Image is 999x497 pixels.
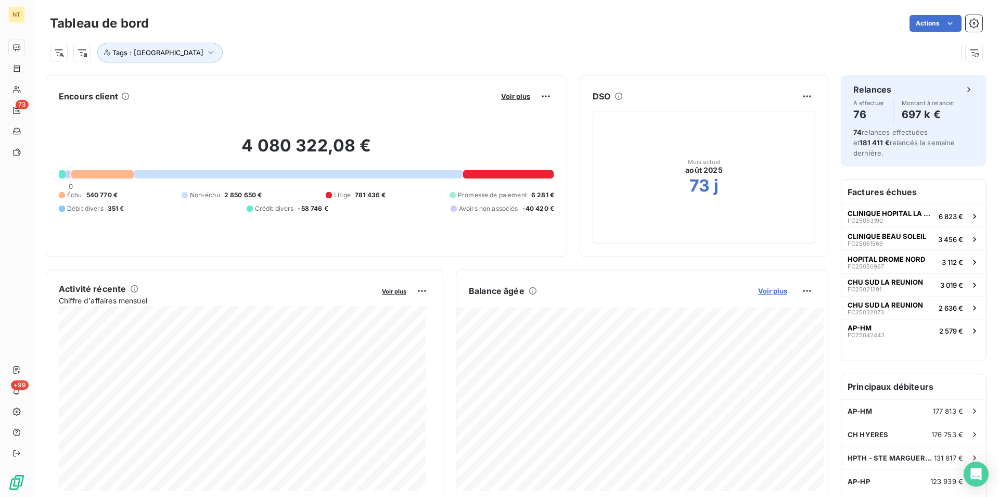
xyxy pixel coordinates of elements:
span: Mois actuel [688,159,721,165]
button: CLINIQUE BEAU SOLEILFC250615693 456 € [841,227,986,250]
span: Avoirs non associés [459,204,518,213]
span: Non-échu [190,190,220,200]
h6: Relances [853,83,891,96]
button: HOPITAL DROME NORDFC250509673 112 € [841,250,986,273]
span: 181 411 € [860,138,889,147]
span: CLINIQUE HOPITAL LA ROSERAIE [848,209,934,218]
span: CLINIQUE BEAU SOLEIL [848,232,926,240]
span: Débit divers [67,204,104,213]
h2: 73 [689,175,710,196]
h6: Principaux débiteurs [841,374,986,399]
span: HOPITAL DROME NORD [848,255,925,263]
h6: Factures échues [841,180,986,205]
span: CHU SUD LA REUNION [848,278,923,286]
button: CHU SUD LA REUNIONFC250320732 636 € [841,296,986,319]
button: AP-HMFC250424432 579 € [841,319,986,342]
span: 3 456 € [938,235,963,244]
h3: Tableau de bord [50,14,149,33]
h6: Balance âgée [469,285,524,297]
span: 351 € [108,204,124,213]
button: Voir plus [498,92,533,101]
span: Voir plus [382,288,406,295]
span: Échu [67,190,82,200]
button: Tags : [GEOGRAPHIC_DATA] [97,43,223,62]
span: À effectuer [853,100,885,106]
h6: Activité récente [59,283,126,295]
h2: 4 080 322,08 € [59,135,554,167]
img: Logo LeanPay [8,474,25,491]
span: 73 [16,100,29,109]
span: 2 636 € [939,304,963,312]
span: Voir plus [758,287,787,295]
span: AP-HM [848,407,872,415]
span: FC25032073 [848,309,884,315]
h2: j [714,175,719,196]
span: 131 817 € [934,454,963,462]
span: FC25053190 [848,218,883,224]
div: Open Intercom Messenger [964,462,989,487]
span: -58 746 € [298,204,328,213]
span: relances effectuées et relancés la semaine dernière. [853,128,955,157]
span: Montant à relancer [902,100,955,106]
span: 2 850 650 € [224,190,262,200]
h4: 697 k € [902,106,955,123]
span: HPTH - STE MARGUERITE (83) - NE PLU [848,454,934,462]
span: FC25050967 [848,263,884,270]
span: FC25021391 [848,286,881,292]
span: 3 112 € [942,258,963,266]
span: 6 823 € [939,212,963,221]
span: Promesse de paiement [458,190,527,200]
span: 3 019 € [940,281,963,289]
span: 2 579 € [939,327,963,335]
button: CLINIQUE HOPITAL LA ROSERAIEFC250531906 823 € [841,205,986,227]
span: Crédit divers [255,204,294,213]
span: AP-HP [848,477,870,486]
button: CHU SUD LA REUNIONFC250213913 019 € [841,273,986,296]
span: août 2025 [685,165,722,175]
button: Voir plus [755,286,790,296]
span: CHU SUD LA REUNION [848,301,923,309]
div: NT [8,6,25,23]
span: 74 [853,128,862,136]
h6: Encours client [59,90,118,103]
span: 123 939 € [930,477,963,486]
span: FC25061569 [848,240,883,247]
span: 0 [69,182,73,190]
span: Voir plus [501,92,530,100]
span: Chiffre d'affaires mensuel [59,295,375,306]
span: 176 753 € [931,430,963,439]
span: 781 436 € [355,190,386,200]
span: Tags : [GEOGRAPHIC_DATA] [112,48,203,57]
span: 6 281 € [531,190,554,200]
h6: DSO [593,90,610,103]
span: FC25042443 [848,332,885,338]
span: 177 813 € [933,407,963,415]
span: AP-HM [848,324,872,332]
span: Litige [334,190,351,200]
span: +99 [11,380,29,390]
a: 73 [8,102,24,119]
span: -40 420 € [522,204,554,213]
button: Voir plus [379,286,409,296]
button: Actions [910,15,962,32]
span: 540 770 € [86,190,118,200]
span: CH HYERES [848,430,888,439]
h4: 76 [853,106,885,123]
